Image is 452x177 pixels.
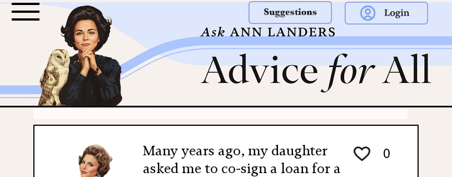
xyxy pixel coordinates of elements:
[345,2,428,24] img: login.png
[352,144,372,164] img: heart_outline%201.png
[374,144,394,175] td: 0
[249,1,332,24] img: suggestions.png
